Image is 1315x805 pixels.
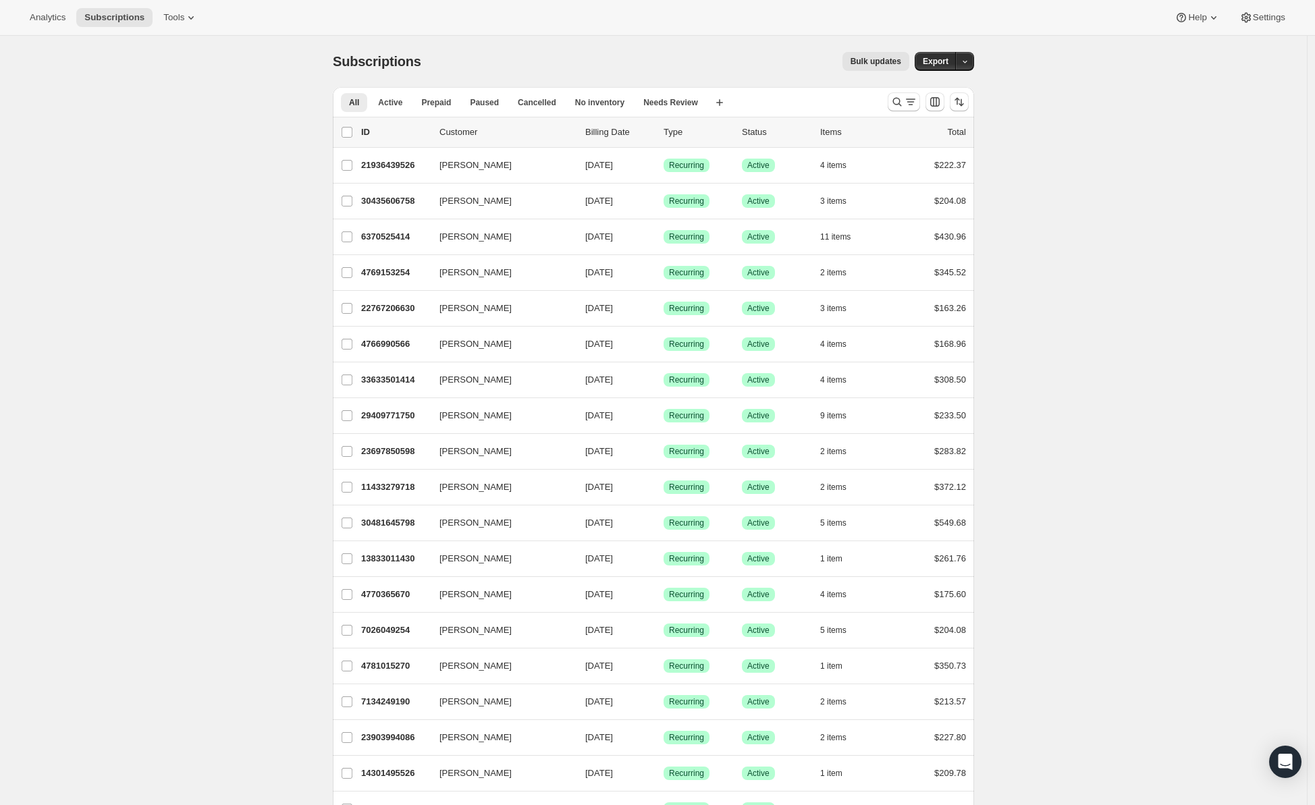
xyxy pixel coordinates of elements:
button: 2 items [820,478,861,497]
button: 4 items [820,156,861,175]
div: 14301495526[PERSON_NAME][DATE]SuccessRecurringSuccessActive1 item$209.78 [361,764,966,783]
span: Active [378,97,402,108]
span: Active [747,160,770,171]
span: $308.50 [934,374,966,385]
p: 4781015270 [361,659,429,673]
span: [PERSON_NAME] [439,194,512,208]
div: 4766990566[PERSON_NAME][DATE]SuccessRecurringSuccessActive4 items$168.96 [361,335,966,354]
span: Recurring [669,518,704,528]
span: [DATE] [585,374,613,385]
button: 4 items [820,585,861,604]
span: Recurring [669,267,704,278]
span: Active [747,589,770,600]
span: [DATE] [585,231,613,242]
span: [DATE] [585,518,613,528]
span: Cancelled [518,97,556,108]
span: Active [747,696,770,707]
span: $163.26 [934,303,966,313]
span: [DATE] [585,696,613,706]
div: 21936439526[PERSON_NAME][DATE]SuccessRecurringSuccessActive4 items$222.37 [361,156,966,175]
span: $213.57 [934,696,966,706]
button: 2 items [820,442,861,461]
span: 4 items [820,589,847,600]
span: Recurring [669,589,704,600]
span: $261.76 [934,553,966,563]
span: $204.08 [934,625,966,635]
button: [PERSON_NAME] [431,691,566,713]
span: Recurring [669,196,704,206]
button: 5 items [820,513,861,532]
button: 2 items [820,263,861,282]
div: 4769153254[PERSON_NAME][DATE]SuccessRecurringSuccessActive2 items$345.52 [361,263,966,282]
button: 11 items [820,227,865,246]
span: Active [747,231,770,242]
button: [PERSON_NAME] [431,333,566,355]
span: $175.60 [934,589,966,599]
button: 2 items [820,728,861,747]
span: Prepaid [421,97,451,108]
div: 4770365670[PERSON_NAME][DATE]SuccessRecurringSuccessActive4 items$175.60 [361,585,966,604]
span: [DATE] [585,446,613,456]
button: Subscriptions [76,8,153,27]
button: [PERSON_NAME] [431,476,566,498]
span: $372.12 [934,482,966,492]
span: [PERSON_NAME] [439,302,512,315]
button: Bulk updates [842,52,909,71]
span: [PERSON_NAME] [439,445,512,458]
span: [PERSON_NAME] [439,695,512,709]
span: Active [747,410,770,421]
span: 11 items [820,231,851,242]
span: Recurring [669,696,704,707]
button: [PERSON_NAME] [431,655,566,677]
span: Recurring [669,303,704,314]
button: [PERSON_NAME] [431,441,566,462]
span: Active [747,625,770,636]
span: Recurring [669,732,704,743]
p: 29409771750 [361,409,429,422]
span: $227.80 [934,732,966,742]
span: [PERSON_NAME] [439,373,512,387]
span: Active [747,518,770,528]
button: 5 items [820,621,861,640]
span: Tools [163,12,184,23]
button: Help [1166,8,1228,27]
span: Recurring [669,446,704,457]
span: Active [747,732,770,743]
span: [DATE] [585,768,613,778]
span: Bulk updates [851,56,901,67]
div: Items [820,126,888,139]
span: [DATE] [585,732,613,742]
button: Tools [155,8,206,27]
p: Total [948,126,966,139]
div: Type [664,126,731,139]
button: [PERSON_NAME] [431,369,566,391]
span: Active [747,446,770,457]
span: [DATE] [585,303,613,313]
p: Billing Date [585,126,653,139]
span: [PERSON_NAME] [439,731,512,744]
button: [PERSON_NAME] [431,512,566,534]
div: 33633501414[PERSON_NAME][DATE]SuccessRecurringSuccessActive4 items$308.50 [361,370,966,389]
span: [DATE] [585,661,613,671]
div: 4781015270[PERSON_NAME][DATE]SuccessRecurringSuccessActive1 item$350.73 [361,657,966,675]
span: Active [747,196,770,206]
span: [PERSON_NAME] [439,480,512,494]
p: 7026049254 [361,623,429,637]
span: [DATE] [585,196,613,206]
span: [PERSON_NAME] [439,516,512,530]
span: [DATE] [585,589,613,599]
button: [PERSON_NAME] [431,298,566,319]
span: $204.08 [934,196,966,206]
span: [DATE] [585,339,613,349]
span: 4 items [820,339,847,350]
span: 9 items [820,410,847,421]
div: 29409771750[PERSON_NAME][DATE]SuccessRecurringSuccessActive9 items$233.50 [361,406,966,425]
button: 9 items [820,406,861,425]
span: [PERSON_NAME] [439,767,512,780]
button: 1 item [820,549,857,568]
span: [DATE] [585,482,613,492]
button: Settings [1231,8,1293,27]
span: Needs Review [643,97,698,108]
button: 1 item [820,657,857,675]
button: [PERSON_NAME] [431,405,566,426]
